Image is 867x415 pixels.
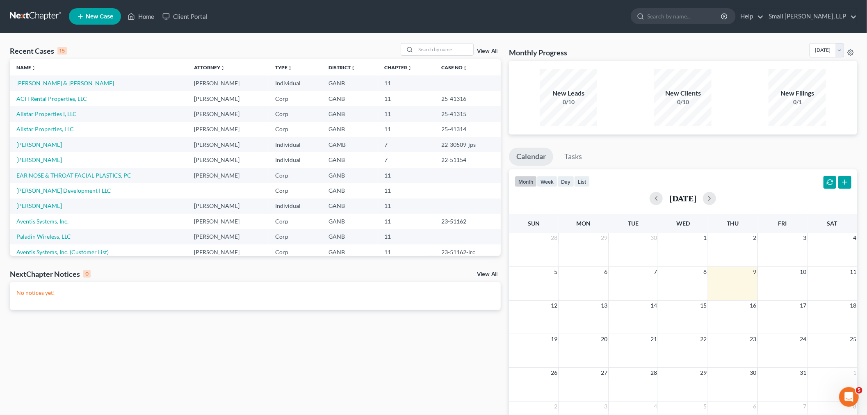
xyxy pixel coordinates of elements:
[827,220,837,227] span: Sat
[378,198,435,214] td: 11
[769,89,826,98] div: New Filings
[158,9,212,24] a: Client Portal
[849,267,857,277] span: 11
[322,137,378,152] td: GAMB
[628,220,639,227] span: Tue
[769,98,826,106] div: 0/1
[269,75,322,91] td: Individual
[322,214,378,229] td: GANB
[16,289,494,297] p: No notices yet!
[435,244,501,260] td: 23-51162-lrc
[435,106,501,121] td: 25-41315
[407,66,412,71] i: unfold_more
[187,198,269,214] td: [PERSON_NAME]
[322,183,378,198] td: GANB
[378,137,435,152] td: 7
[269,229,322,244] td: Corp
[799,301,807,310] span: 17
[269,91,322,106] td: Corp
[322,122,378,137] td: GANB
[654,89,712,98] div: New Clients
[16,80,114,87] a: [PERSON_NAME] & [PERSON_NAME]
[16,249,109,255] a: Aventis Systems, Inc. (Customer List)
[16,64,36,71] a: Nameunfold_more
[10,46,67,56] div: Recent Cases
[647,9,722,24] input: Search by name...
[764,9,857,24] a: Small [PERSON_NAME], LLP
[269,152,322,167] td: Individual
[550,233,559,243] span: 28
[435,122,501,137] td: 25-41314
[16,218,68,225] a: Aventis Systems, Inc.
[778,220,787,227] span: Fri
[554,267,559,277] span: 5
[727,220,739,227] span: Thu
[322,198,378,214] td: GANB
[16,202,62,209] a: [PERSON_NAME]
[378,152,435,167] td: 7
[509,148,553,166] a: Calendar
[650,334,658,344] span: 21
[16,141,62,148] a: [PERSON_NAME]
[550,334,559,344] span: 19
[703,267,708,277] span: 8
[351,66,356,71] i: unfold_more
[600,334,608,344] span: 20
[700,368,708,378] span: 29
[269,106,322,121] td: Corp
[378,122,435,137] td: 11
[736,9,764,24] a: Help
[654,98,712,106] div: 0/10
[849,334,857,344] span: 25
[700,301,708,310] span: 15
[477,271,497,277] a: View All
[378,244,435,260] td: 11
[378,168,435,183] td: 11
[600,368,608,378] span: 27
[515,176,537,187] button: month
[384,64,412,71] a: Chapterunfold_more
[540,89,597,98] div: New Leads
[269,137,322,152] td: Individual
[378,75,435,91] td: 11
[669,194,696,203] h2: [DATE]
[187,75,269,91] td: [PERSON_NAME]
[31,66,36,71] i: unfold_more
[416,43,473,55] input: Search by name...
[537,176,557,187] button: week
[603,401,608,411] span: 3
[322,152,378,167] td: GANB
[269,168,322,183] td: Corp
[16,187,111,194] a: [PERSON_NAME] Development I LLC
[378,183,435,198] td: 11
[703,401,708,411] span: 5
[600,301,608,310] span: 13
[194,64,225,71] a: Attorneyunfold_more
[378,91,435,106] td: 11
[275,64,292,71] a: Typeunfold_more
[753,401,757,411] span: 6
[557,176,574,187] button: day
[603,267,608,277] span: 6
[576,220,591,227] span: Mon
[540,98,597,106] div: 0/10
[322,91,378,106] td: GANB
[550,301,559,310] span: 12
[802,401,807,411] span: 7
[322,229,378,244] td: GANB
[435,137,501,152] td: 22-30509-jps
[269,122,322,137] td: Corp
[849,301,857,310] span: 18
[378,106,435,121] td: 11
[799,334,807,344] span: 24
[269,214,322,229] td: Corp
[322,168,378,183] td: GANB
[650,368,658,378] span: 28
[852,233,857,243] span: 4
[220,66,225,71] i: unfold_more
[703,233,708,243] span: 1
[799,267,807,277] span: 10
[187,244,269,260] td: [PERSON_NAME]
[187,229,269,244] td: [PERSON_NAME]
[650,301,658,310] span: 14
